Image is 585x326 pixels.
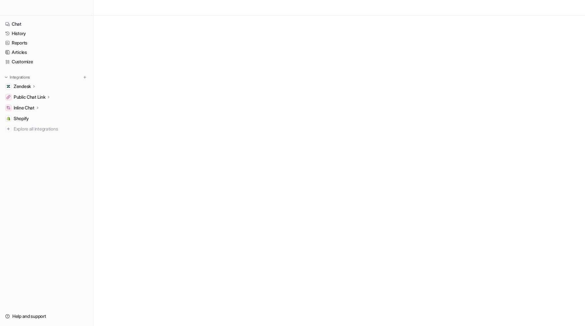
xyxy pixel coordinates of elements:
a: Articles [3,48,91,57]
a: Help and support [3,312,91,321]
img: Public Chat Link [6,95,10,99]
a: History [3,29,91,38]
a: Reports [3,38,91,47]
a: Explore all integrations [3,124,91,133]
p: Integrations [10,75,30,80]
a: ShopifyShopify [3,114,91,123]
p: Public Chat Link [14,94,45,100]
a: Customize [3,57,91,66]
img: menu_add.svg [83,75,87,80]
img: explore all integrations [5,126,12,132]
button: Integrations [3,74,32,81]
img: Inline Chat [6,106,10,110]
p: Zendesk [14,83,31,90]
a: Chat [3,19,91,29]
img: expand menu [4,75,8,80]
span: Explore all integrations [14,124,88,134]
img: Zendesk [6,84,10,88]
span: Shopify [14,115,29,122]
img: Shopify [6,117,10,120]
p: Inline Chat [14,105,34,111]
